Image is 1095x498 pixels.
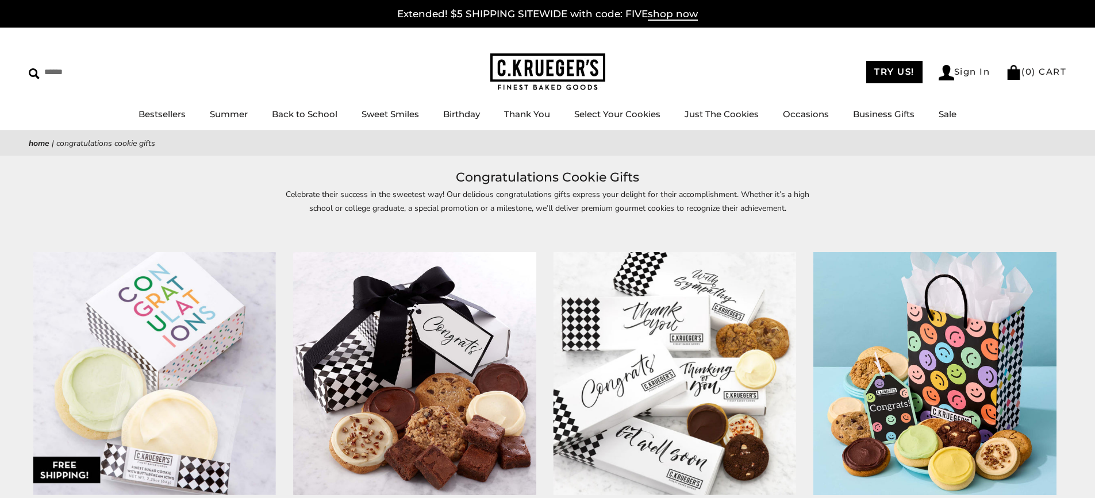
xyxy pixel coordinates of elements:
[504,109,550,119] a: Thank You
[29,137,1066,150] nav: breadcrumbs
[939,65,990,80] a: Sign In
[56,138,155,149] span: Congratulations Cookie Gifts
[272,109,337,119] a: Back to School
[813,252,1056,495] img: Sweet Smiles Congrats Gift Bag - Assorted Cookies
[29,68,40,79] img: Search
[139,109,186,119] a: Bestsellers
[939,109,956,119] a: Sale
[490,53,605,91] img: C.KRUEGER'S
[574,109,660,119] a: Select Your Cookies
[397,8,698,21] a: Extended! $5 SHIPPING SITEWIDE with code: FIVEshop now
[554,252,796,495] img: Every Occasion Half Dozen Sampler - Assorted Cookies - Select a Message
[33,252,276,495] img: Congratulations Duo Cookie Sampler - Iced Cookies
[362,109,419,119] a: Sweet Smiles
[783,109,829,119] a: Occasions
[685,109,759,119] a: Just The Cookies
[210,109,248,119] a: Summer
[853,109,915,119] a: Business Gifts
[1006,66,1066,77] a: (0) CART
[939,65,954,80] img: Account
[866,61,923,83] a: TRY US!
[648,8,698,21] span: shop now
[46,167,1049,188] h1: Congratulations Cookie Gifts
[1006,65,1021,80] img: Bag
[29,63,166,81] input: Search
[29,138,49,149] a: Home
[443,109,480,119] a: Birthday
[1025,66,1032,77] span: 0
[283,188,812,214] p: Celebrate their success in the sweetest way! Our delicious congratulations gifts express your del...
[293,252,536,495] img: Congratulations Sampler Gift Stack - Cookies and Brownies
[52,138,54,149] span: |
